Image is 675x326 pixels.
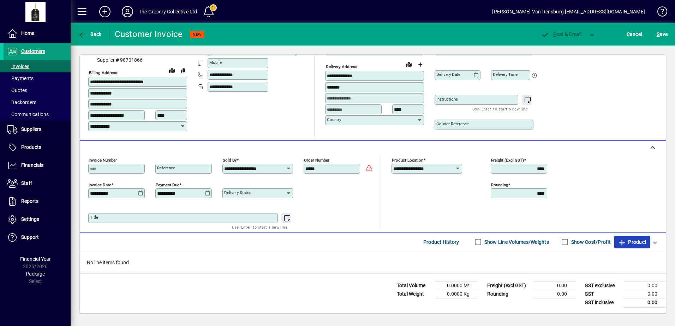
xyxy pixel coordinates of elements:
[223,157,237,162] mat-label: Sold by
[89,157,117,162] mat-label: Invoice number
[4,211,71,228] a: Settings
[392,157,423,162] mat-label: Product location
[4,121,71,138] a: Suppliers
[436,281,478,290] td: 0.0000 M³
[623,281,666,290] td: 0.00
[484,281,533,290] td: Freight (excl GST)
[21,198,38,204] span: Reports
[4,108,71,120] a: Communications
[90,215,98,220] mat-label: Title
[472,105,528,113] mat-hint: Use 'Enter' to start a new line
[436,97,458,102] mat-label: Instructions
[232,223,287,231] mat-hint: Use 'Enter' to start a new line
[436,72,460,77] mat-label: Delivery date
[21,48,45,54] span: Customers
[614,236,650,248] button: Product
[21,144,41,150] span: Products
[20,256,51,262] span: Financial Year
[541,31,582,37] span: ost & Email
[4,25,71,42] a: Home
[436,290,478,298] td: 0.0000 Kg
[166,65,178,76] a: View on map
[623,290,666,298] td: 0.00
[71,28,109,41] app-page-header-button: Back
[423,236,459,248] span: Product History
[21,162,43,168] span: Financials
[436,121,469,126] mat-label: Courier Reference
[178,65,189,76] button: Copy to Delivery address
[4,175,71,192] a: Staff
[581,281,623,290] td: GST exclusive
[78,31,102,37] span: Back
[156,182,179,187] mat-label: Payment due
[4,96,71,108] a: Backorders
[652,1,666,24] a: Knowledge Base
[4,193,71,210] a: Reports
[581,290,623,298] td: GST
[115,29,183,40] div: Customer Invoice
[7,99,36,105] span: Backorders
[89,182,111,187] mat-label: Invoice date
[4,72,71,84] a: Payments
[627,29,642,40] span: Cancel
[88,49,187,64] span: 10865 - Wholesale Distributors Ltd T/A Supplier # 98701866
[537,28,585,41] button: Post & Email
[224,190,251,195] mat-label: Delivery status
[655,28,669,41] button: Save
[4,229,71,246] a: Support
[304,157,329,162] mat-label: Order number
[21,234,39,240] span: Support
[21,126,41,132] span: Suppliers
[493,72,518,77] mat-label: Delivery time
[4,139,71,156] a: Products
[193,32,202,37] span: NEW
[483,239,549,246] label: Show Line Volumes/Weights
[623,298,666,307] td: 0.00
[533,281,575,290] td: 0.00
[116,5,139,18] button: Profile
[21,216,39,222] span: Settings
[553,31,556,37] span: P
[533,290,575,298] td: 0.00
[657,29,668,40] span: ave
[7,64,29,69] span: Invoices
[94,5,116,18] button: Add
[570,239,611,246] label: Show Cost/Profit
[21,180,32,186] span: Staff
[625,28,644,41] button: Cancel
[420,236,462,248] button: Product History
[403,59,414,70] a: View on map
[491,182,508,187] mat-label: Rounding
[491,157,524,162] mat-label: Freight (excl GST)
[7,87,27,93] span: Quotes
[327,117,341,122] mat-label: Country
[80,252,666,273] div: No line items found
[7,76,34,81] span: Payments
[76,28,103,41] button: Back
[484,290,533,298] td: Rounding
[393,290,436,298] td: Total Weight
[4,84,71,96] a: Quotes
[492,6,645,17] div: [PERSON_NAME] Van Rensburg [EMAIL_ADDRESS][DOMAIN_NAME]
[657,31,659,37] span: S
[581,298,623,307] td: GST inclusive
[21,30,34,36] span: Home
[4,60,71,72] a: Invoices
[7,111,49,117] span: Communications
[4,157,71,174] a: Financials
[209,60,222,65] mat-label: Mobile
[26,271,45,277] span: Package
[414,59,426,70] button: Choose address
[157,165,175,170] mat-label: Reference
[618,236,646,248] span: Product
[393,281,436,290] td: Total Volume
[139,6,197,17] div: The Grocery Collective Ltd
